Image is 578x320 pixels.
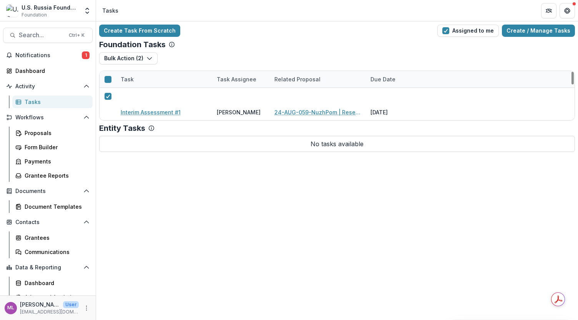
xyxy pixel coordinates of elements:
button: Open Contacts [3,216,93,228]
a: Advanced Analytics [12,291,93,304]
div: Payments [25,157,86,165]
p: Foundation Tasks [99,40,166,49]
span: Data & Reporting [15,264,80,271]
a: 24-AUG-059-NuzhPom | Research Bureau for Russian Civil Society [274,108,361,116]
button: Notifications1 [3,49,93,61]
span: 1 [82,51,90,59]
a: Grantee Reports [12,169,93,182]
a: Interim Assessment #1 [121,108,181,116]
div: Dashboard [15,67,86,75]
a: Grantees [12,231,93,244]
p: [EMAIL_ADDRESS][DOMAIN_NAME] [20,308,79,315]
button: Open Workflows [3,111,93,124]
p: [PERSON_NAME] [20,300,60,308]
span: Documents [15,188,80,195]
button: Open Activity [3,80,93,92]
div: Due Date [366,71,424,87]
span: Contacts [15,219,80,226]
div: Document Templates [25,203,86,211]
a: Proposals [12,127,93,139]
div: Task [116,75,138,83]
div: Related Proposal [270,71,366,87]
div: [DATE] [366,104,424,120]
a: Communications [12,246,93,258]
div: [PERSON_NAME] [217,108,261,116]
div: Task Assignee [212,71,270,87]
div: Form Builder [25,143,86,151]
a: Form Builder [12,141,93,153]
div: Tasks [25,98,86,106]
a: Create / Manage Tasks [502,25,575,37]
span: Foundation [22,12,47,18]
button: More [82,304,91,313]
button: Partners [541,3,556,18]
a: Document Templates [12,200,93,213]
div: Related Proposal [270,75,325,83]
span: Notifications [15,52,82,59]
div: Ctrl + K [67,31,86,40]
img: U.S. Russia Foundation [6,5,18,17]
span: Activity [15,83,80,90]
div: Task [116,71,212,87]
p: Entity Tasks [99,124,145,133]
button: Assigned to me [437,25,499,37]
button: Open entity switcher [82,3,93,18]
button: Get Help [560,3,575,18]
a: Dashboard [3,64,93,77]
div: Communications [25,248,86,256]
a: Create Task From Scratch [99,25,180,37]
a: Dashboard [12,277,93,289]
div: Maria Lvova [7,305,14,310]
button: Open Documents [3,185,93,197]
a: Payments [12,155,93,168]
div: Dashboard [25,279,86,287]
nav: breadcrumb [99,5,121,16]
a: Tasks [12,96,93,108]
span: Workflows [15,114,80,121]
div: Grantees [25,234,86,242]
div: U.S. Russia Foundation [22,3,79,12]
p: No tasks available [99,136,575,152]
button: Open Data & Reporting [3,261,93,274]
div: Task Assignee [212,75,261,83]
span: Search... [19,31,64,39]
div: Due Date [366,75,400,83]
div: Grantee Reports [25,172,86,180]
div: Tasks [102,7,118,15]
div: Advanced Analytics [25,293,86,301]
button: Bulk Action (2) [99,52,158,64]
p: User [63,301,79,308]
div: Proposals [25,129,86,137]
button: Search... [3,28,93,43]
